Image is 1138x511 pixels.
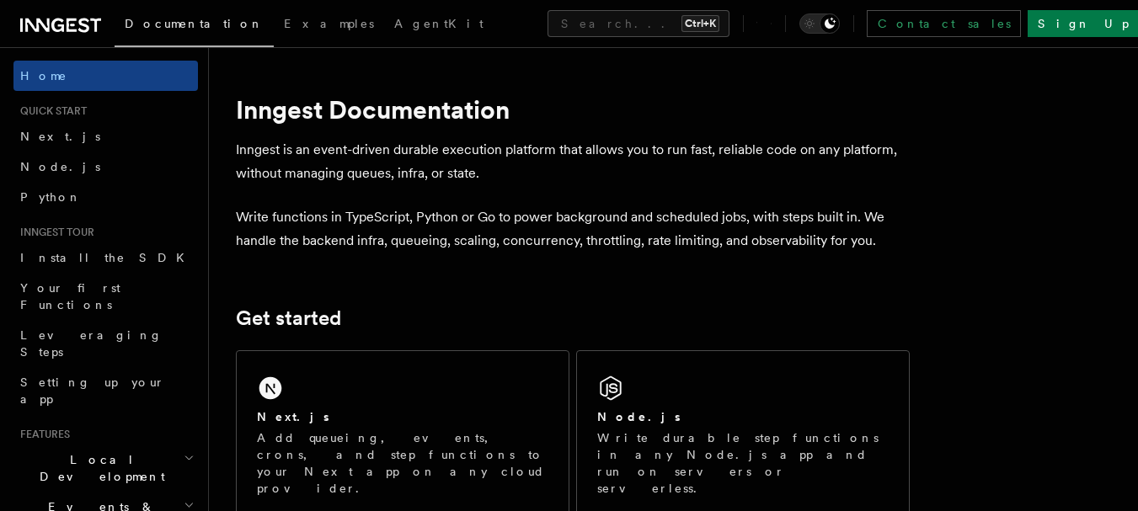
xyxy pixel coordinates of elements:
a: Home [13,61,198,91]
span: Quick start [13,104,87,118]
span: Features [13,428,70,441]
a: Node.js [13,152,198,182]
a: Next.js [13,121,198,152]
h1: Inngest Documentation [236,94,910,125]
a: Your first Functions [13,273,198,320]
a: Documentation [115,5,274,47]
span: Inngest tour [13,226,94,239]
span: Node.js [20,160,100,173]
span: Local Development [13,451,184,485]
a: Install the SDK [13,242,198,273]
span: AgentKit [394,17,484,30]
p: Inngest is an event-driven durable execution platform that allows you to run fast, reliable code ... [236,138,910,185]
span: Leveraging Steps [20,328,163,359]
span: Install the SDK [20,251,195,264]
a: Get started [236,306,341,330]
a: Contact sales [867,10,1021,37]
span: Setting up your app [20,375,165,406]
p: Write functions in TypeScript, Python or Go to power background and scheduled jobs, with steps bu... [236,205,910,253]
a: Leveraging Steps [13,320,198,367]
span: Python [20,190,82,204]
kbd: Ctrl+K [681,15,719,32]
span: Next.js [20,130,100,143]
button: Search...Ctrl+K [548,10,729,37]
p: Write durable step functions in any Node.js app and run on servers or serverless. [597,429,889,497]
a: AgentKit [384,5,494,45]
span: Your first Functions [20,281,120,311]
span: Home [20,67,67,84]
h2: Node.js [597,408,681,425]
a: Python [13,182,198,212]
a: Setting up your app [13,367,198,414]
span: Documentation [125,17,264,30]
p: Add queueing, events, crons, and step functions to your Next app on any cloud provider. [257,429,548,497]
a: Examples [274,5,384,45]
button: Toggle dark mode [799,13,840,34]
h2: Next.js [257,408,329,425]
span: Examples [284,17,374,30]
button: Local Development [13,444,198,492]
